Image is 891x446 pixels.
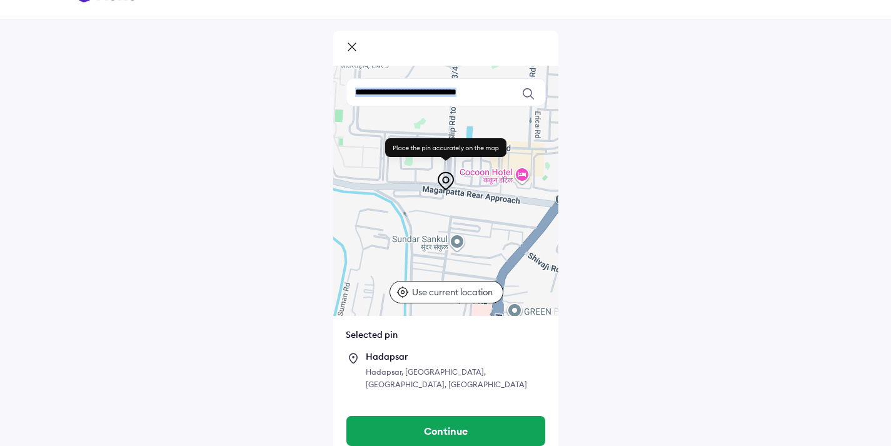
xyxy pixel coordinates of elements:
div: Hadapsar, [GEOGRAPHIC_DATA], [GEOGRAPHIC_DATA], [GEOGRAPHIC_DATA] [366,366,546,391]
div: Hadapsar [366,351,546,362]
p: Use current location [412,286,496,298]
button: Continue [346,416,545,446]
a: Open this area in Google Maps (opens a new window) [336,300,378,316]
div: Selected pin [346,328,546,341]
